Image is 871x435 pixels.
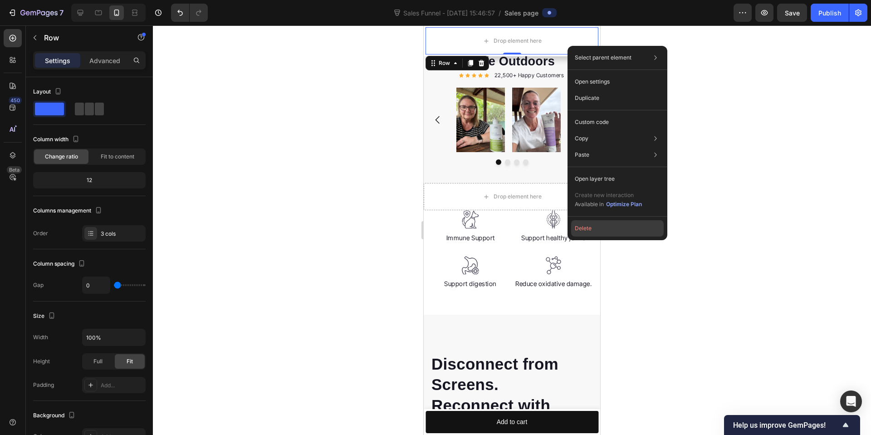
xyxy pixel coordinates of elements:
[777,4,807,22] button: Save
[818,8,841,18] div: Publish
[101,153,134,161] span: Fit to content
[811,4,849,22] button: Publish
[575,151,589,159] p: Paste
[93,357,103,366] span: Full
[575,201,604,208] span: Available in
[575,134,588,143] p: Copy
[424,25,600,435] iframe: Design area
[733,420,851,430] button: Show survey - Help us improve GemPages!
[9,97,22,104] div: 450
[4,4,68,22] button: 7
[606,200,642,208] div: Optimize Plan
[44,32,121,43] p: Row
[504,8,538,18] span: Sales page
[89,56,120,65] p: Advanced
[733,421,840,430] span: Help us improve GemPages!
[83,277,110,293] input: Auto
[840,391,862,412] div: Open Intercom Messenger
[33,310,57,322] div: Size
[575,78,610,86] p: Open settings
[575,175,615,183] p: Open layer tree
[575,94,599,102] p: Duplicate
[33,381,54,389] div: Padding
[33,410,77,422] div: Background
[127,357,133,366] span: Fit
[606,200,642,209] button: Optimize Plan
[45,153,78,161] span: Change ratio
[35,174,144,187] div: 12
[571,220,664,237] button: Delete
[33,333,48,341] div: Width
[785,9,800,17] span: Save
[33,86,64,98] div: Layout
[33,205,104,217] div: Columns management
[33,229,48,237] div: Order
[33,133,81,146] div: Column width
[575,118,609,126] p: Custom code
[171,4,208,22] div: Undo/Redo
[33,258,87,270] div: Column spacing
[575,54,631,62] p: Select parent element
[33,281,44,289] div: Gap
[7,166,22,173] div: Beta
[45,56,70,65] p: Settings
[59,7,64,18] p: 7
[101,230,143,238] div: 3 cols
[83,329,145,346] input: Auto
[33,357,50,366] div: Height
[7,327,170,412] h2: Disconnect from Screens. Reconnect with Nature.
[401,8,497,18] span: Sales Funnel - [DATE] 15:46:57
[575,191,642,200] p: Create new interaction
[499,8,501,18] span: /
[101,381,143,390] div: Add...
